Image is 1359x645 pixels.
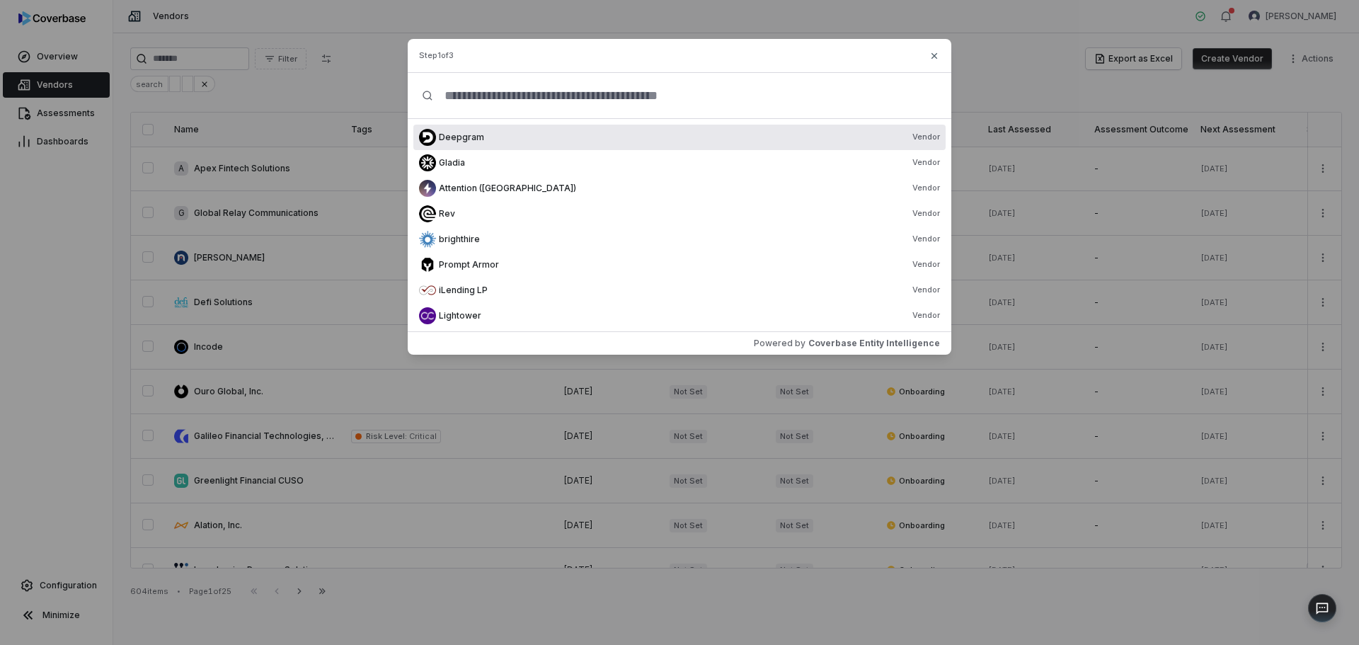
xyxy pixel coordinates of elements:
[419,205,436,222] img: faviconV2
[439,183,576,194] span: Attention ([GEOGRAPHIC_DATA])
[754,338,805,349] span: Powered by
[408,119,951,331] div: Suggestions
[439,234,480,245] span: brighthire
[808,338,940,349] span: Coverbase Entity Intelligence
[912,183,940,194] span: Vendor
[439,208,455,219] span: Rev
[419,50,454,61] span: Step 1 of 3
[419,307,436,324] img: faviconV2
[912,259,940,270] span: Vendor
[419,231,436,248] img: faviconV2
[439,157,465,169] span: Gladia
[912,310,940,321] span: Vendor
[419,256,436,273] img: faviconV2
[419,180,436,197] img: faviconV2
[912,285,940,296] span: Vendor
[912,234,940,245] span: Vendor
[419,282,436,299] img: faviconV2
[419,154,436,171] img: faviconV2
[439,285,488,296] span: iLending LP
[439,132,484,143] span: Deepgram
[419,129,436,146] img: faviconV2
[912,208,940,219] span: Vendor
[912,157,940,169] span: Vendor
[912,132,940,143] span: Vendor
[439,259,499,270] span: Prompt Armor
[439,310,481,321] span: Lightower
